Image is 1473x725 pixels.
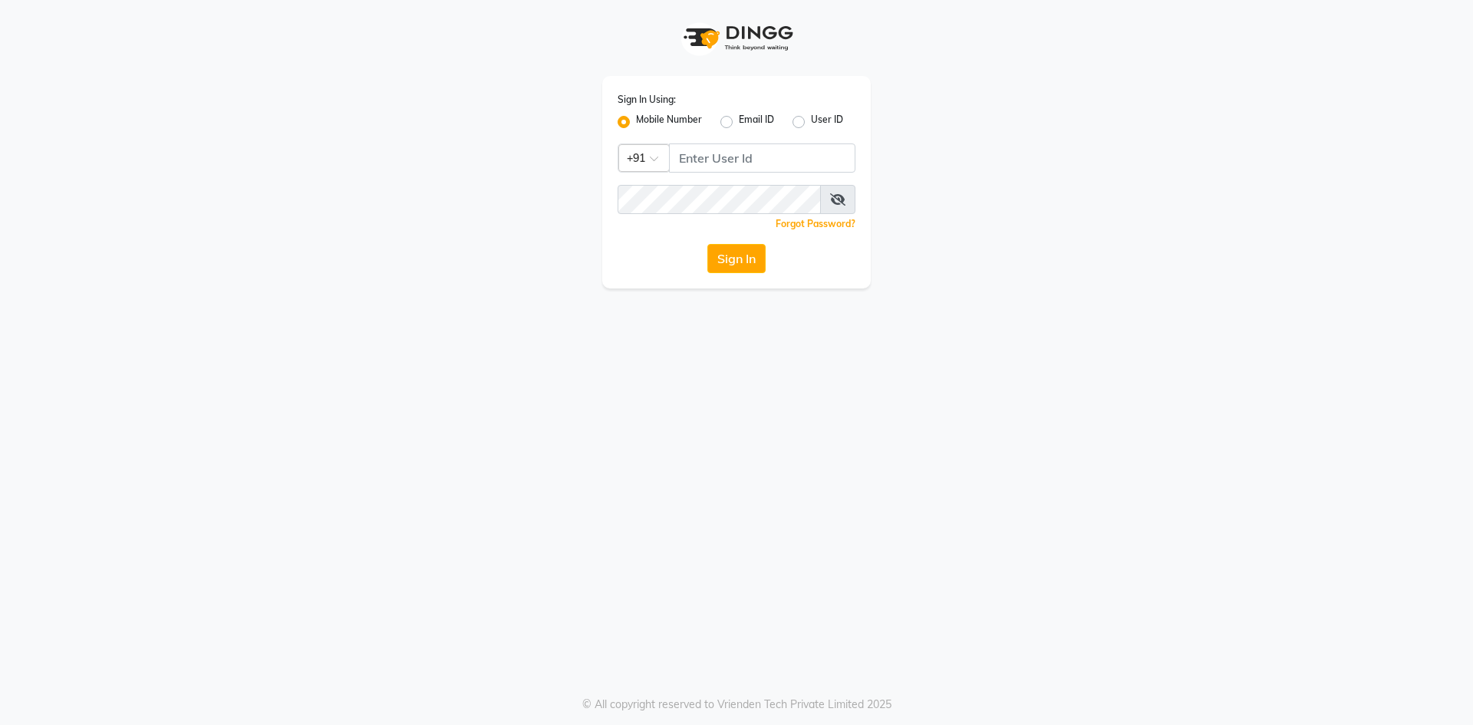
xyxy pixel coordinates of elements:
label: User ID [811,113,843,131]
input: Username [618,185,821,214]
img: logo1.svg [675,15,798,61]
label: Mobile Number [636,113,702,131]
label: Sign In Using: [618,93,676,107]
input: Username [669,143,855,173]
a: Forgot Password? [776,218,855,229]
button: Sign In [707,244,766,273]
label: Email ID [739,113,774,131]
